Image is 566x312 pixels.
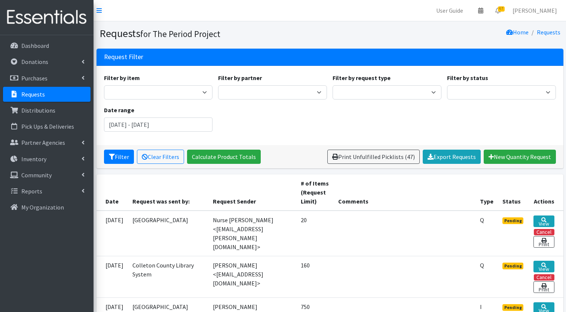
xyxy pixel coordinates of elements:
p: Requests [21,91,45,98]
a: View [533,215,554,227]
a: Inventory [3,152,91,166]
h3: Request Filter [104,53,143,61]
p: Community [21,171,52,179]
a: Requests [3,87,91,102]
td: [DATE] [97,211,128,256]
a: Print [533,236,554,248]
a: Home [506,28,529,36]
span: Pending [502,304,524,311]
p: Inventory [21,155,46,163]
td: 160 [296,256,334,297]
a: 67 [489,3,507,18]
a: Pick Ups & Deliveries [3,119,91,134]
button: Filter [104,150,134,164]
span: 67 [498,6,505,12]
th: Status [498,174,529,211]
p: My Organization [21,204,64,211]
abbr: Quantity [480,216,484,224]
abbr: Individual [480,303,482,311]
a: Distributions [3,103,91,118]
th: Date [97,174,128,211]
button: Cancel [534,274,554,281]
th: Request Sender [208,174,296,211]
abbr: Quantity [480,261,484,269]
a: [PERSON_NAME] [507,3,563,18]
a: Export Requests [423,150,481,164]
a: Reports [3,184,91,199]
label: Filter by request type [333,73,391,82]
span: Pending [502,263,524,269]
a: New Quantity Request [484,150,556,164]
span: Pending [502,217,524,224]
label: Date range [104,105,134,114]
small: for The Period Project [140,28,220,39]
a: Requests [537,28,560,36]
p: Distributions [21,107,55,114]
a: Partner Agencies [3,135,91,150]
a: Print Unfulfilled Picklists (47) [327,150,420,164]
a: Calculate Product Totals [187,150,261,164]
p: Pick Ups & Deliveries [21,123,74,130]
button: Cancel [534,229,554,235]
th: Request was sent by: [128,174,208,211]
a: Donations [3,54,91,69]
th: Type [475,174,498,211]
img: HumanEssentials [3,5,91,30]
a: View [533,261,554,272]
a: My Organization [3,200,91,215]
a: Dashboard [3,38,91,53]
label: Filter by status [447,73,488,82]
th: Actions [529,174,563,211]
h1: Requests [100,27,327,40]
p: Dashboard [21,42,49,49]
a: Clear Filters [137,150,184,164]
th: Comments [334,174,475,211]
th: # of Items (Request Limit) [296,174,334,211]
p: Donations [21,58,48,65]
td: Nurse [PERSON_NAME] <[EMAIL_ADDRESS][PERSON_NAME][DOMAIN_NAME]> [208,211,296,256]
td: 20 [296,211,334,256]
label: Filter by partner [218,73,262,82]
a: Print [533,281,554,293]
a: Purchases [3,71,91,86]
td: [PERSON_NAME] <[EMAIL_ADDRESS][DOMAIN_NAME]> [208,256,296,297]
a: Community [3,168,91,183]
p: Purchases [21,74,48,82]
td: [DATE] [97,256,128,297]
input: January 1, 2011 - December 31, 2011 [104,117,213,132]
td: [GEOGRAPHIC_DATA] [128,211,208,256]
td: Colleton County Library System [128,256,208,297]
p: Reports [21,187,42,195]
p: Partner Agencies [21,139,65,146]
a: User Guide [430,3,469,18]
label: Filter by item [104,73,140,82]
